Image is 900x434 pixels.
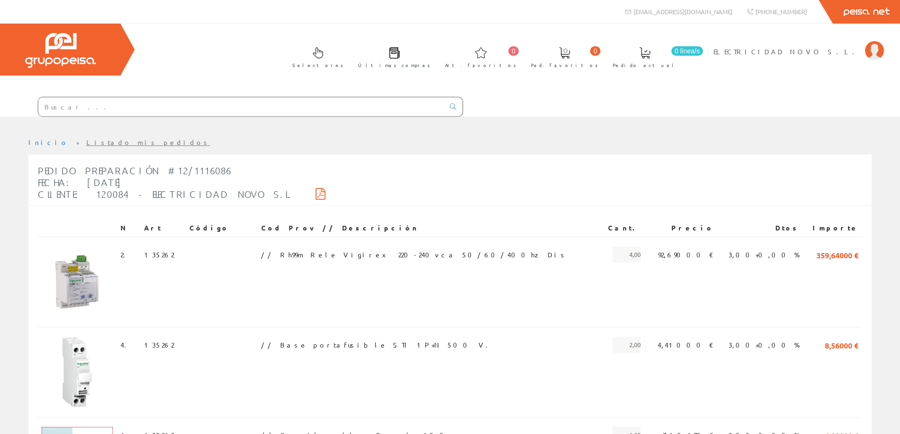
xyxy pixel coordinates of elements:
[729,337,800,353] span: 3,00+0,00 %
[358,60,430,70] span: Últimas compras
[612,337,641,353] span: 2,00
[42,337,112,408] img: Foto artículo (150x150)
[38,165,293,200] span: Pedido Preparación #12/1116086 Fecha: [DATE] Cliente: 120084 - ELECTRICIDAD NOVO S.L.
[816,247,858,263] span: 359,64000 €
[292,60,343,70] span: Selectores
[186,220,257,237] th: Código
[804,220,862,237] th: Importe
[718,220,804,237] th: Dtos
[144,337,174,353] span: 135262
[120,247,131,263] span: 2
[729,247,800,263] span: 3,00+0,00 %
[613,60,677,70] span: Pedido actual
[671,46,703,56] span: 0 línea/s
[144,247,174,263] span: 135262
[658,247,714,263] span: 92,69000 €
[508,46,519,56] span: 0
[257,220,600,237] th: Cod Prov // Descripción
[644,220,718,237] th: Precio
[38,97,444,116] input: Buscar ...
[283,39,348,74] a: Selectores
[261,247,567,263] span: // Rh99m Rele Vigirex 220-240vca 50/60/400hz Dis
[713,47,860,56] span: ELECTRICIDAD NOVO S.L.
[600,220,644,237] th: Cant.
[123,250,131,259] a: .
[590,46,600,56] span: 0
[140,220,186,237] th: Art
[124,340,132,349] a: .
[634,8,732,16] span: [EMAIL_ADDRESS][DOMAIN_NAME]
[86,138,210,146] a: Listado mis pedidos
[117,220,140,237] th: N
[349,39,435,74] a: Últimas compras
[445,60,516,70] span: Art. favoritos
[825,337,858,353] span: 8,56000 €
[28,138,69,146] a: Inicio
[658,337,714,353] span: 4,41000 €
[612,247,641,263] span: 4,00
[713,39,884,48] a: ELECTRICIDAD NOVO S.L.
[531,60,598,70] span: Ped. favoritos
[42,247,112,317] img: Foto artículo (150x150)
[755,8,807,16] span: [PHONE_NUMBER]
[316,190,326,197] i: Descargar PDF
[25,33,96,68] img: Grupo Peisa
[120,337,132,353] span: 4
[261,337,494,353] span: // Base portafusible STI 1P+N 500 V.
